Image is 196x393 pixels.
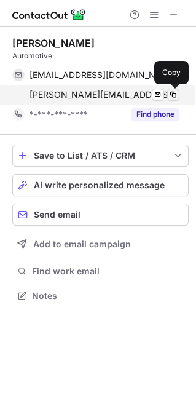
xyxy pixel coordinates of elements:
button: Find work email [12,263,189,280]
img: ContactOut v5.3.10 [12,7,86,22]
button: Reveal Button [131,108,179,121]
span: [PERSON_NAME][EMAIL_ADDRESS][DOMAIN_NAME] [29,89,179,100]
button: Add to email campaign [12,233,189,255]
button: Send email [12,204,189,226]
span: AI write personalized message [34,180,165,190]
button: Notes [12,287,189,304]
span: Notes [32,290,184,301]
span: Find work email [32,266,184,277]
div: Automotive [12,50,189,62]
span: [EMAIL_ADDRESS][DOMAIN_NAME] [29,69,170,81]
span: Add to email campaign [33,239,131,249]
div: Save to List / ATS / CRM [34,151,167,161]
button: save-profile-one-click [12,145,189,167]
div: [PERSON_NAME] [12,37,95,49]
span: Send email [34,210,80,220]
button: AI write personalized message [12,174,189,196]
